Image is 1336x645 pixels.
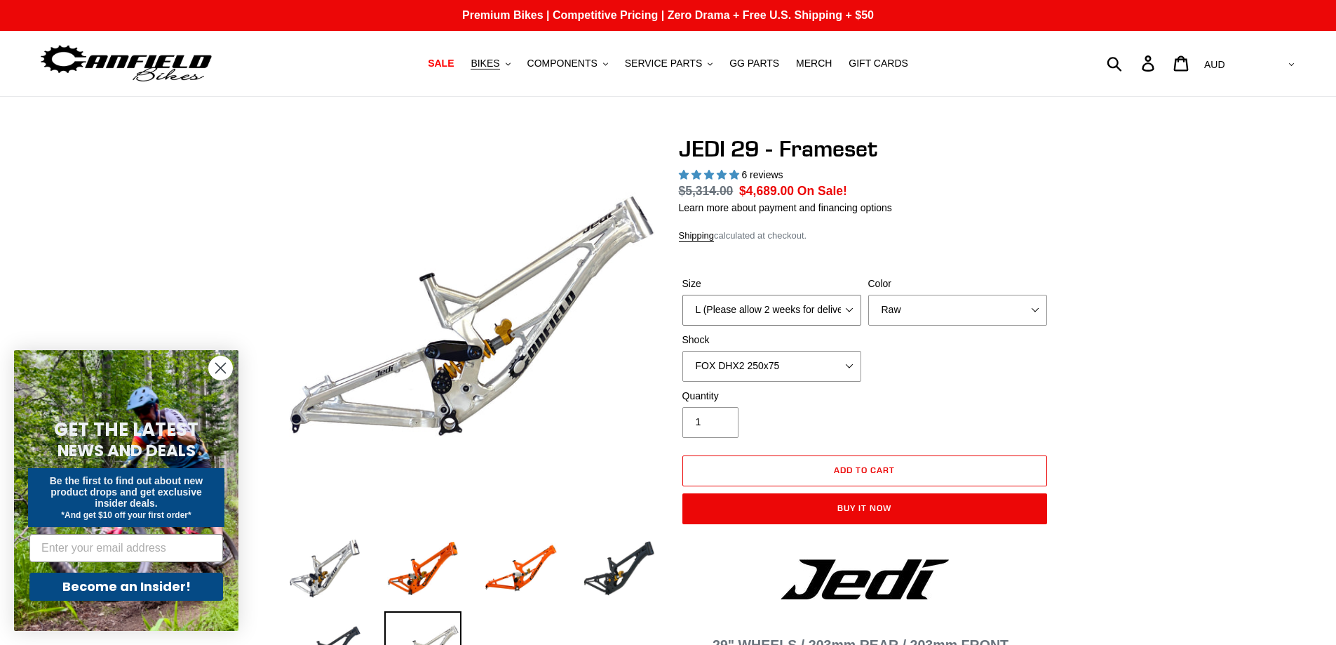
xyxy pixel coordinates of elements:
button: Buy it now [682,493,1047,524]
img: Load image into Gallery viewer, JEDI 29 - Frameset [286,530,363,607]
img: Load image into Gallery viewer, JEDI 29 - Frameset [483,530,560,607]
label: Size [682,277,861,291]
span: SALE [428,58,454,69]
img: Canfield Bikes [39,41,214,86]
img: Load image into Gallery viewer, JEDI 29 - Frameset [581,530,658,607]
input: Search [1114,48,1150,79]
span: COMPONENTS [527,58,598,69]
a: GG PARTS [722,54,786,73]
span: GET THE LATEST [54,417,198,442]
button: BIKES [464,54,517,73]
button: Add to cart [682,456,1047,486]
a: Learn more about payment and financing options [679,202,892,213]
a: SALE [421,54,461,73]
span: GG PARTS [729,58,779,69]
img: Load image into Gallery viewer, JEDI 29 - Frameset [384,530,461,607]
a: Shipping [679,230,715,242]
label: Shock [682,333,861,347]
a: MERCH [789,54,839,73]
span: On Sale! [797,182,847,200]
button: Close dialog [208,356,233,380]
s: $5,314.00 [679,184,734,198]
a: GIFT CARDS [842,54,915,73]
span: MERCH [796,58,832,69]
span: *And get $10 off your first order* [61,510,191,520]
button: COMPONENTS [520,54,615,73]
span: 6 reviews [741,169,783,180]
input: Enter your email address [29,534,223,562]
span: Be the first to find out about new product drops and get exclusive insider deals. [50,475,203,509]
span: BIKES [471,58,499,69]
span: Add to cart [834,465,895,475]
button: SERVICE PARTS [618,54,720,73]
span: 5.00 stars [679,169,742,180]
span: SERVICE PARTS [625,58,702,69]
label: Quantity [682,389,861,404]
button: Become an Insider! [29,573,223,601]
span: NEWS AND DEALS [58,439,196,462]
span: $4,689.00 [739,184,794,198]
span: GIFT CARDS [849,58,908,69]
h1: JEDI 29 - Frameset [679,135,1051,162]
div: calculated at checkout. [679,229,1051,243]
label: Color [868,277,1047,291]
